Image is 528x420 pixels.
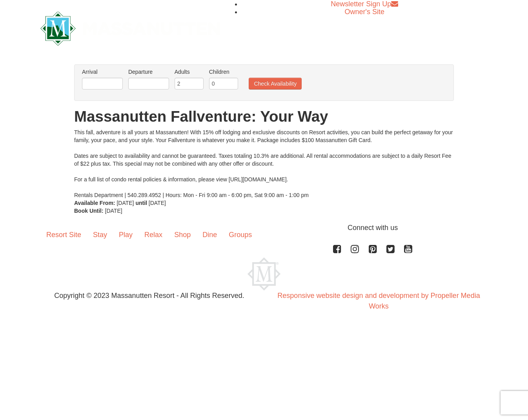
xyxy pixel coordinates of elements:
strong: Book Until: [74,208,104,214]
img: Massanutten Resort Logo [248,257,280,290]
strong: until [135,200,147,206]
p: Copyright © 2023 Massanutten Resort - All Rights Reserved. [35,290,264,301]
span: [DATE] [149,200,166,206]
label: Arrival [82,68,123,76]
h1: Massanutten Fallventure: Your Way [74,109,454,124]
button: Check Availability [249,78,302,89]
p: Connect with us [40,223,488,233]
label: Departure [128,68,169,76]
label: Children [209,68,238,76]
a: Relax [138,223,168,247]
strong: Available From: [74,200,115,206]
a: Shop [168,223,197,247]
a: Play [113,223,138,247]
label: Adults [175,68,204,76]
a: Massanutten Resort [40,18,220,37]
span: [DATE] [117,200,134,206]
a: Dine [197,223,223,247]
img: Massanutten Resort Logo [40,11,220,46]
a: Stay [87,223,113,247]
div: This fall, adventure is all yours at Massanutten! With 15% off lodging and exclusive discounts on... [74,128,454,199]
a: Groups [223,223,258,247]
span: [DATE] [105,208,122,214]
a: Owner's Site [345,8,384,16]
a: Resort Site [40,223,87,247]
a: Responsive website design and development by Propeller Media Works [277,292,480,310]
